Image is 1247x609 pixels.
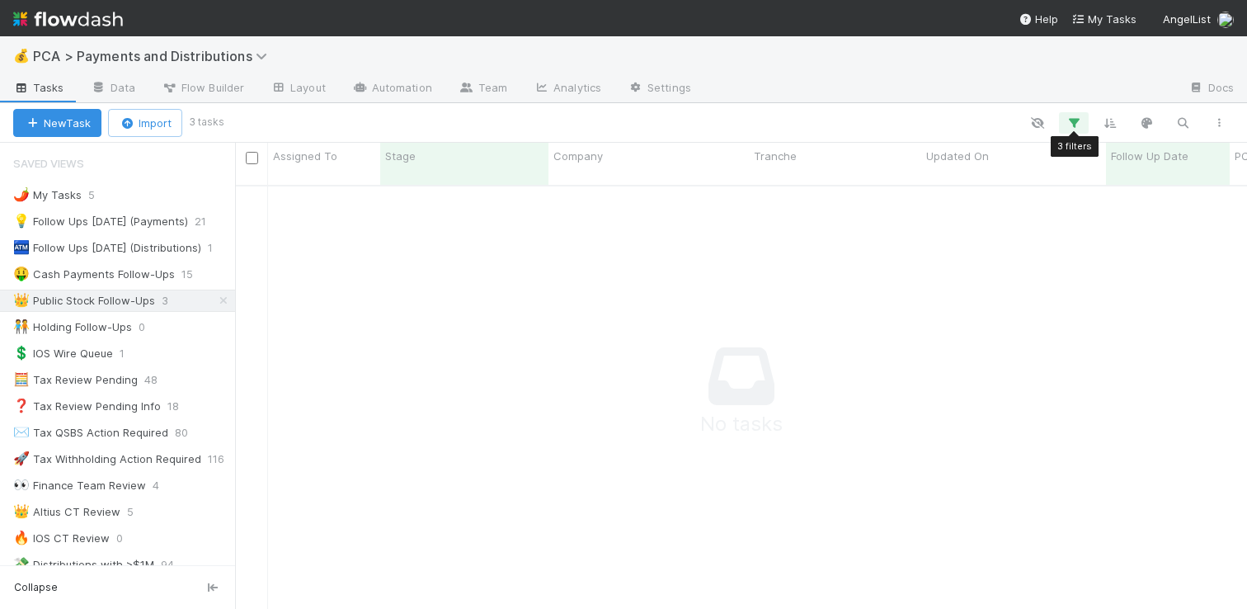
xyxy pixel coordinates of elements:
[13,293,30,307] span: 👑
[13,49,30,63] span: 💰
[13,185,82,205] div: My Tasks
[13,187,30,201] span: 🌶️
[13,423,168,443] div: Tax QSBS Action Required
[175,423,205,443] span: 80
[13,343,113,364] div: IOS Wire Queue
[13,290,155,311] div: Public Stock Follow-Ups
[339,76,445,102] a: Automation
[13,528,110,549] div: IOS CT Review
[78,76,148,102] a: Data
[13,555,154,575] div: Distributions with >$1M
[1111,148,1188,164] span: Follow Up Date
[13,264,175,285] div: Cash Payments Follow-Ups
[1217,12,1234,28] img: avatar_e7d5656d-bda2-4d83-89d6-b6f9721f96bd.png
[13,109,101,137] button: NewTask
[553,148,603,164] span: Company
[1175,76,1247,102] a: Docs
[13,531,30,545] span: 🔥
[13,372,30,386] span: 🧮
[13,267,30,281] span: 🤑
[13,240,30,254] span: 🏧
[13,238,201,258] div: Follow Ups [DATE] (Distributions)
[161,555,191,575] span: 94
[13,5,123,33] img: logo-inverted-e16ddd16eac7371096b0.svg
[1019,11,1058,27] div: Help
[257,76,339,102] a: Layout
[33,48,275,64] span: PCA > Payments and Distributions
[273,148,337,164] span: Assigned To
[14,580,58,595] span: Collapse
[13,478,30,492] span: 👀
[385,148,416,164] span: Stage
[13,557,30,571] span: 💸
[926,148,989,164] span: Updated On
[614,76,704,102] a: Settings
[445,76,520,102] a: Team
[148,76,257,102] a: Flow Builder
[116,528,139,549] span: 0
[13,475,146,496] div: Finance Team Review
[167,396,195,417] span: 18
[13,346,30,360] span: 💲
[139,317,162,338] span: 0
[13,502,120,522] div: Altius CT Review
[195,211,223,232] span: 21
[520,76,614,102] a: Analytics
[108,109,182,137] button: Import
[754,148,797,164] span: Tranche
[13,214,30,228] span: 💡
[162,79,244,96] span: Flow Builder
[13,425,30,439] span: ✉️
[1163,12,1211,26] span: AngelList
[1071,11,1136,27] a: My Tasks
[88,185,111,205] span: 5
[13,79,64,96] span: Tasks
[127,502,150,522] span: 5
[144,370,174,390] span: 48
[13,504,30,518] span: 👑
[120,343,141,364] span: 1
[162,290,185,311] span: 3
[1071,12,1136,26] span: My Tasks
[13,147,84,180] span: Saved Views
[189,115,224,130] small: 3 tasks
[13,449,201,470] div: Tax Withholding Action Required
[13,317,132,338] div: Holding Follow-Ups
[13,399,30,413] span: ❓
[153,475,176,496] span: 4
[13,451,30,465] span: 🚀
[208,238,229,258] span: 1
[208,449,241,470] span: 116
[13,370,138,390] div: Tax Review Pending
[13,396,161,417] div: Tax Review Pending Info
[13,319,30,333] span: 🧑‍🤝‍🧑
[13,211,188,232] div: Follow Ups [DATE] (Payments)
[246,152,258,164] input: Toggle All Rows Selected
[181,264,209,285] span: 15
